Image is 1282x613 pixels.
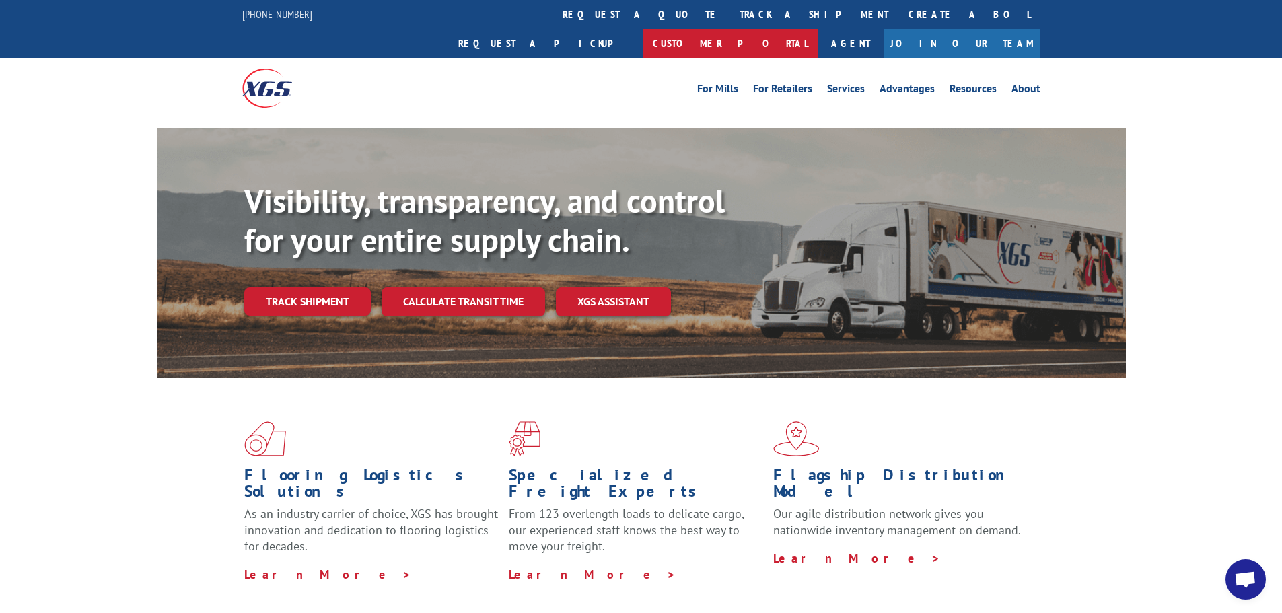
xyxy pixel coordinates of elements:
span: As an industry carrier of choice, XGS has brought innovation and dedication to flooring logistics... [244,506,498,554]
h1: Specialized Freight Experts [509,467,763,506]
span: Our agile distribution network gives you nationwide inventory management on demand. [773,506,1021,538]
a: Services [827,83,865,98]
p: From 123 overlength loads to delicate cargo, our experienced staff knows the best way to move you... [509,506,763,566]
h1: Flagship Distribution Model [773,467,1028,506]
img: xgs-icon-focused-on-flooring-red [509,421,540,456]
a: Learn More > [244,567,412,582]
img: xgs-icon-flagship-distribution-model-red [773,421,820,456]
a: [PHONE_NUMBER] [242,7,312,21]
a: Advantages [880,83,935,98]
a: For Mills [697,83,738,98]
a: XGS ASSISTANT [556,287,671,316]
a: About [1011,83,1040,98]
b: Visibility, transparency, and control for your entire supply chain. [244,180,725,260]
div: Open chat [1225,559,1266,600]
h1: Flooring Logistics Solutions [244,467,499,506]
img: xgs-icon-total-supply-chain-intelligence-red [244,421,286,456]
a: Join Our Team [884,29,1040,58]
a: Customer Portal [643,29,818,58]
a: Learn More > [773,550,941,566]
a: For Retailers [753,83,812,98]
a: Learn More > [509,567,676,582]
a: Agent [818,29,884,58]
a: Request a pickup [448,29,643,58]
a: Resources [950,83,997,98]
a: Track shipment [244,287,371,316]
a: Calculate transit time [382,287,545,316]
